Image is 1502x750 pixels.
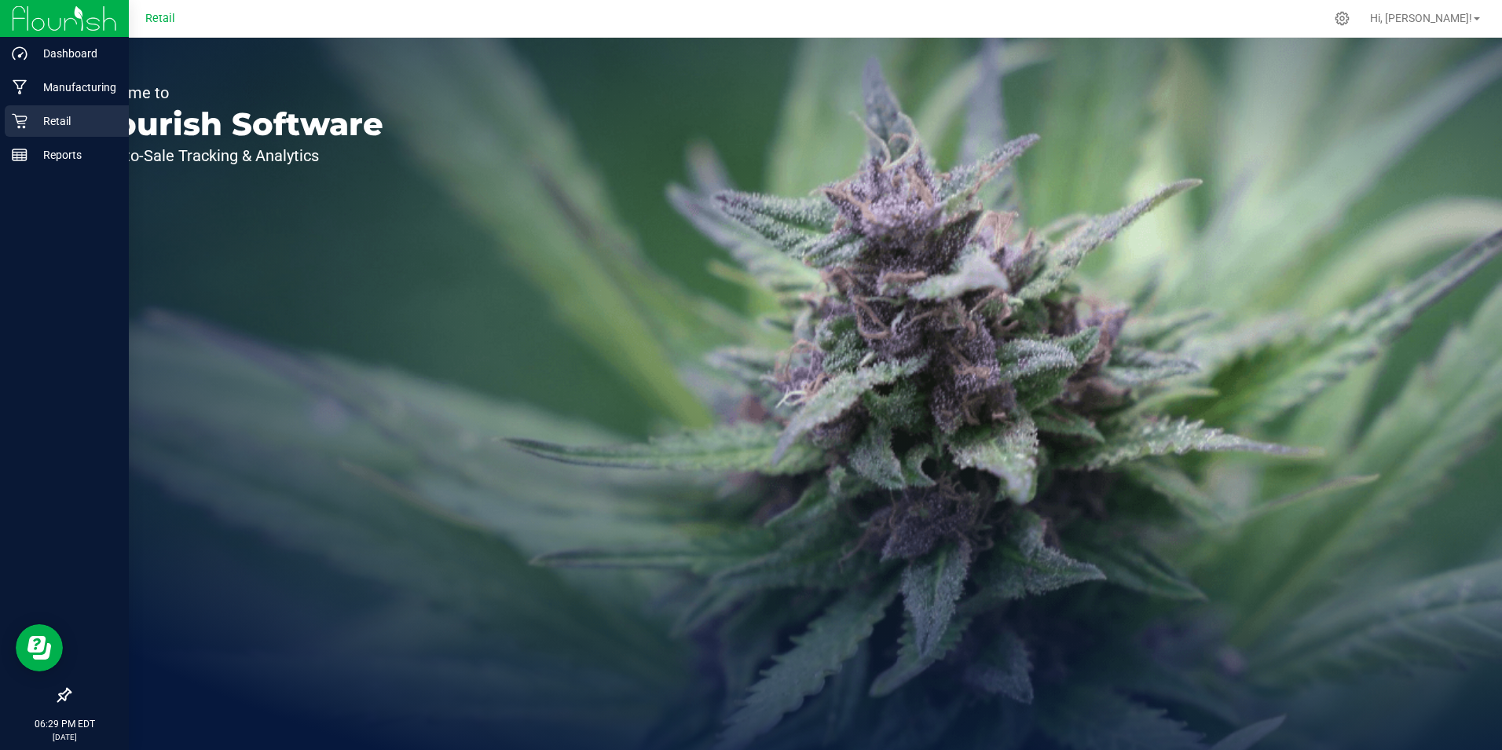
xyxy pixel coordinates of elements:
p: Flourish Software [85,108,383,140]
iframe: Resource center [16,624,63,671]
div: Manage settings [1332,11,1352,26]
inline-svg: Manufacturing [12,79,27,95]
p: Manufacturing [27,78,122,97]
span: Retail [145,12,175,25]
p: Seed-to-Sale Tracking & Analytics [85,148,383,164]
p: Retail [27,112,122,131]
p: Welcome to [85,85,383,101]
p: 06:29 PM EDT [7,717,122,731]
span: Hi, [PERSON_NAME]! [1370,12,1472,24]
p: [DATE] [7,731,122,743]
inline-svg: Retail [12,113,27,129]
p: Reports [27,145,122,164]
inline-svg: Dashboard [12,46,27,61]
inline-svg: Reports [12,147,27,163]
p: Dashboard [27,44,122,63]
